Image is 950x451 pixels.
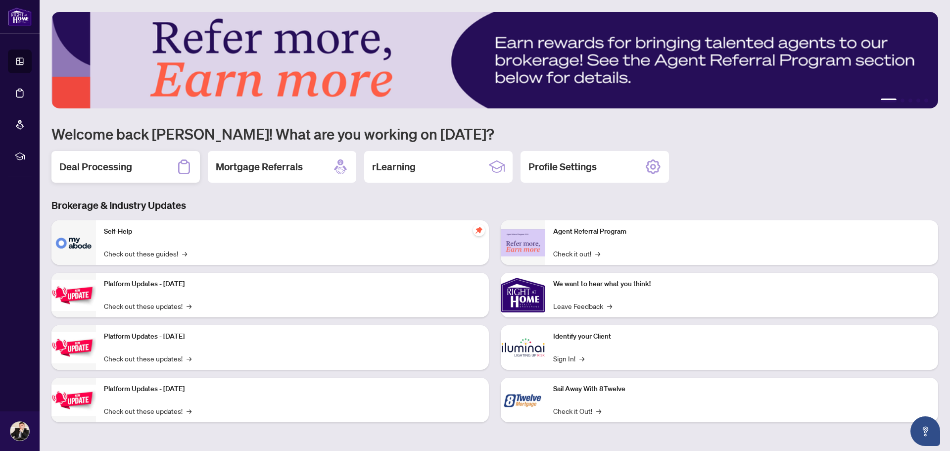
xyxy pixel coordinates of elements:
[924,99,928,102] button: 5
[51,280,96,311] img: Platform Updates - July 21, 2025
[187,405,191,416] span: →
[473,224,485,236] span: pushpin
[910,416,940,446] button: Open asap
[104,248,187,259] a: Check out these guides!→
[104,405,191,416] a: Check out these updates!→
[51,385,96,416] img: Platform Updates - June 23, 2025
[501,378,545,422] img: Sail Away With 8Twelve
[51,199,938,212] h3: Brokerage & Industry Updates
[881,99,897,102] button: 1
[579,353,584,364] span: →
[10,422,29,441] img: Profile Icon
[501,273,545,317] img: We want to hear what you think!
[104,384,481,395] p: Platform Updates - [DATE]
[501,325,545,370] img: Identify your Client
[553,248,600,259] a: Check it out!→
[8,7,32,26] img: logo
[187,301,191,311] span: →
[908,99,912,102] button: 3
[501,229,545,256] img: Agent Referral Program
[553,279,930,290] p: We want to hear what you think!
[553,331,930,342] p: Identify your Client
[553,353,584,364] a: Sign In!→
[528,160,597,174] h2: Profile Settings
[51,220,96,265] img: Self-Help
[51,332,96,363] img: Platform Updates - July 8, 2025
[553,301,612,311] a: Leave Feedback→
[216,160,303,174] h2: Mortgage Referrals
[59,160,132,174] h2: Deal Processing
[595,248,600,259] span: →
[901,99,904,102] button: 2
[104,353,191,364] a: Check out these updates!→
[104,226,481,237] p: Self-Help
[553,226,930,237] p: Agent Referral Program
[51,12,938,108] img: Slide 0
[104,331,481,342] p: Platform Updates - [DATE]
[607,301,612,311] span: →
[372,160,416,174] h2: rLearning
[187,353,191,364] span: →
[182,248,187,259] span: →
[104,279,481,290] p: Platform Updates - [DATE]
[553,384,930,395] p: Sail Away With 8Twelve
[51,124,938,143] h1: Welcome back [PERSON_NAME]! What are you working on [DATE]?
[104,301,191,311] a: Check out these updates!→
[916,99,920,102] button: 4
[553,405,601,416] a: Check it Out!→
[596,405,601,416] span: →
